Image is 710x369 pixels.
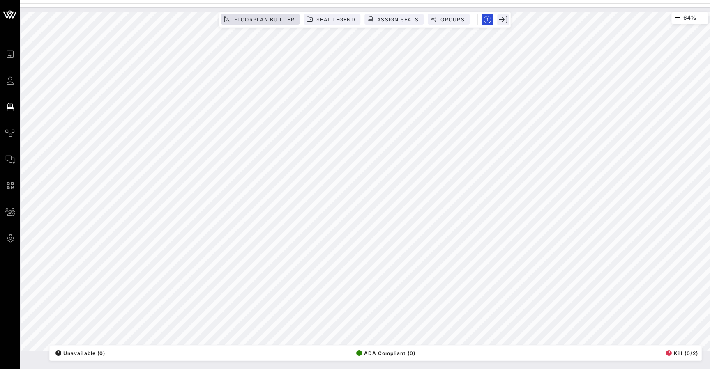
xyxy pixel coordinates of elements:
[664,347,698,359] button: /Kill (0/2)
[221,14,300,25] button: Floorplan Builder
[356,350,415,356] span: ADA Compliant (0)
[55,350,105,356] span: Unavailable (0)
[666,350,698,356] span: Kill (0/2)
[364,14,424,25] button: Assign Seats
[354,347,415,359] button: ADA Compliant (0)
[304,14,360,25] button: Seat Legend
[53,347,105,359] button: /Unavailable (0)
[377,16,419,23] span: Assign Seats
[316,16,355,23] span: Seat Legend
[440,16,465,23] span: Groups
[428,14,470,25] button: Groups
[233,16,295,23] span: Floorplan Builder
[666,350,672,356] div: /
[55,350,61,356] div: /
[671,12,708,24] div: 64%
